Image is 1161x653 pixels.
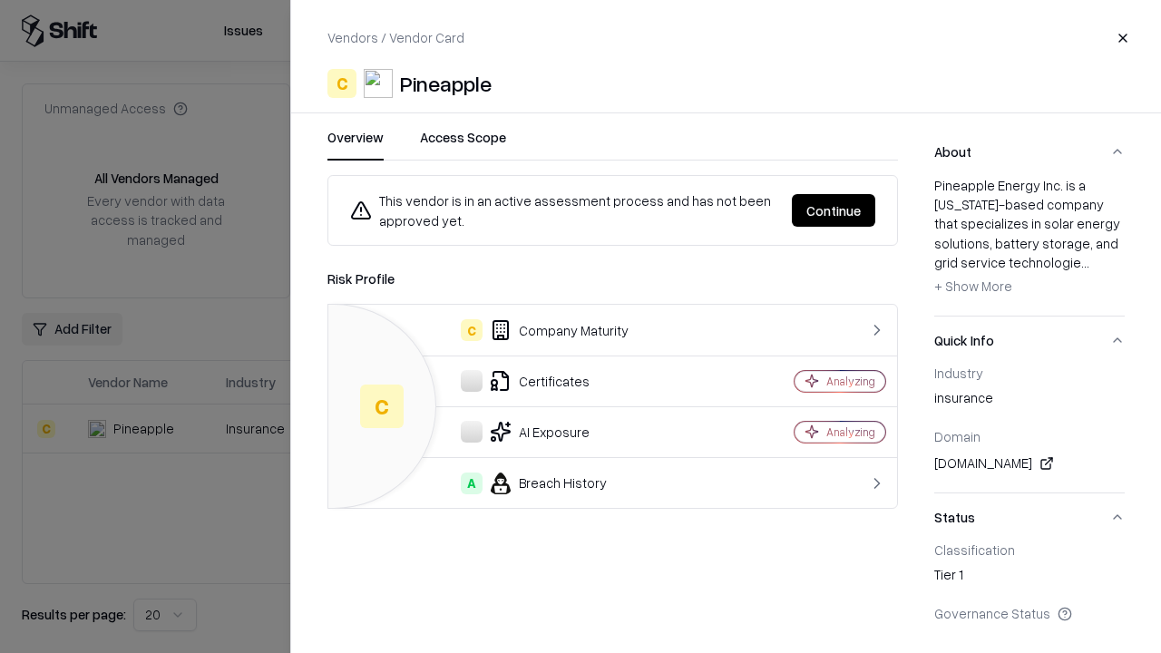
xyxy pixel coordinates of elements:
p: Vendors / Vendor Card [327,28,464,47]
button: Access Scope [420,128,506,161]
div: Classification [934,541,1125,558]
div: Industry [934,365,1125,381]
button: + Show More [934,272,1012,301]
div: Breach History [343,473,731,494]
div: Certificates [343,370,731,392]
button: Continue [792,194,875,227]
div: Quick Info [934,365,1125,492]
button: Quick Info [934,317,1125,365]
div: C [360,385,404,428]
div: [DOMAIN_NAME] [934,453,1125,474]
button: Status [934,493,1125,541]
div: Risk Profile [327,268,898,289]
div: AI Exposure [343,421,731,443]
span: ... [1081,254,1089,270]
div: Analyzing [826,424,875,440]
div: A [461,473,483,494]
div: Pineapple [400,69,492,98]
div: Tier 1 [934,565,1125,590]
img: Pineapple [364,69,393,98]
button: About [934,128,1125,176]
span: + Show More [934,278,1012,294]
button: Overview [327,128,384,161]
div: About [934,176,1125,316]
div: Governance Status [934,605,1125,621]
div: Analyzing [826,374,875,389]
div: Pineapple Energy Inc. is a [US_STATE]-based company that specializes in solar energy solutions, b... [934,176,1125,301]
div: Domain [934,428,1125,444]
div: This vendor is in an active assessment process and has not been approved yet. [350,190,777,230]
div: C [327,69,356,98]
div: Company Maturity [343,319,731,341]
div: insurance [934,388,1125,414]
div: C [461,319,483,341]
